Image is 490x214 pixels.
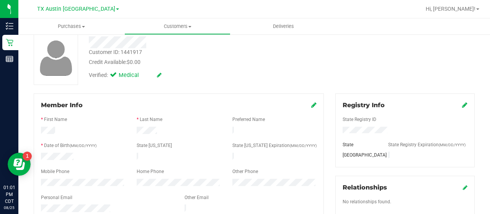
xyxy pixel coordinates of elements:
[426,6,475,12] span: Hi, [PERSON_NAME]!
[343,101,385,109] span: Registry Info
[125,23,230,30] span: Customers
[185,194,209,201] label: Other Email
[137,142,172,149] label: State [US_STATE]
[89,71,162,80] div: Verified:
[18,23,124,30] span: Purchases
[388,141,465,148] label: State Registry Expiration
[36,38,76,78] img: user-icon.png
[124,18,230,34] a: Customers
[41,194,72,201] label: Personal Email
[23,152,32,161] iframe: Resource center unread badge
[6,39,13,46] inline-svg: Retail
[232,116,265,123] label: Preferred Name
[41,101,83,109] span: Member Info
[44,116,67,123] label: First Name
[343,116,376,123] label: State Registry ID
[232,142,317,149] label: State [US_STATE] Expiration
[137,168,164,175] label: Home Phone
[343,198,391,205] label: No relationships found.
[89,48,142,56] div: Customer ID: 1441917
[44,142,96,149] label: Date of Birth
[230,18,336,34] a: Deliveries
[232,168,258,175] label: Other Phone
[37,6,115,12] span: TX Austin [GEOGRAPHIC_DATA]
[343,184,387,191] span: Relationships
[337,141,382,148] div: State
[6,55,13,63] inline-svg: Reports
[18,18,124,34] a: Purchases
[439,143,465,147] span: (MM/DD/YYYY)
[263,23,304,30] span: Deliveries
[6,22,13,30] inline-svg: Inventory
[140,116,162,123] label: Last Name
[3,184,15,205] p: 01:01 PM CDT
[41,168,69,175] label: Mobile Phone
[290,144,317,148] span: (MM/DD/YYYY)
[8,153,31,176] iframe: Resource center
[89,58,304,66] div: Credit Available:
[70,144,96,148] span: (MM/DD/YYYY)
[127,59,140,65] span: $0.00
[337,152,382,158] div: [GEOGRAPHIC_DATA]
[119,71,149,80] span: Medical
[3,205,15,211] p: 08/25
